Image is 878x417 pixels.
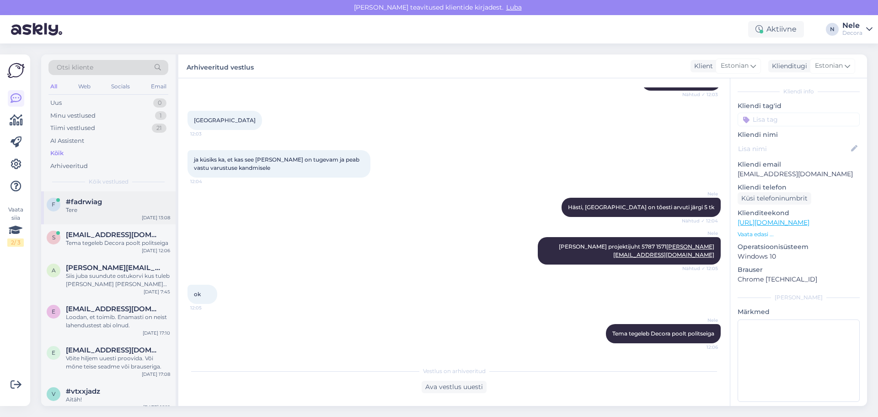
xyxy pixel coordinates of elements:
[66,231,161,239] span: sergo.kohal@tallinnlv.ee
[748,21,804,38] div: Aktiivne
[422,381,487,393] div: Ava vestlus uuesti
[57,63,93,72] span: Otsi kliente
[738,218,809,227] a: [URL][DOMAIN_NAME]
[842,22,862,29] div: Nele
[48,81,59,92] div: All
[66,239,170,247] div: Tema tegeleb Decora poolt politseiga
[503,3,525,11] span: Luba
[190,178,225,185] span: 12:04
[66,313,170,330] div: Loodan, et toimib. Enamasti on neist lahendustest abi olnud.
[52,308,55,315] span: e
[52,390,55,397] span: v
[66,264,161,272] span: andres@lahe.biz
[143,404,170,411] div: [DATE] 16:19
[738,169,860,179] p: [EMAIL_ADDRESS][DOMAIN_NAME]
[50,162,88,171] div: Arhiveeritud
[568,204,714,211] span: Hästi, [GEOGRAPHIC_DATA] on tõesti arvuti järgi 5 tk
[52,234,55,241] span: s
[7,206,24,247] div: Vaata siia
[682,265,718,272] span: Nähtud ✓ 12:05
[738,265,860,275] p: Brauser
[66,354,170,371] div: Võite hiljem uuesti proovida. Või mõne teise seadme või brauseriga.
[738,208,860,218] p: Klienditeekond
[684,230,718,237] span: Nele
[153,98,166,108] div: 0
[738,242,860,252] p: Operatsioonisüsteem
[691,61,713,71] div: Klient
[842,29,862,37] div: Decora
[684,190,718,197] span: Nele
[738,101,860,111] p: Kliendi tag'id
[738,307,860,317] p: Märkmed
[190,130,225,137] span: 12:03
[142,371,170,378] div: [DATE] 17:08
[89,178,128,186] span: Kõik vestlused
[52,201,55,208] span: f
[76,81,92,92] div: Web
[7,238,24,247] div: 2 / 3
[66,206,170,214] div: Tere
[721,61,749,71] span: Estonian
[738,293,860,302] div: [PERSON_NAME]
[684,317,718,324] span: Nele
[826,23,839,36] div: N
[66,346,161,354] span: eren.povel@gmail.com
[50,136,84,146] div: AI Assistent
[190,304,225,311] span: 12:05
[738,160,860,169] p: Kliendi email
[738,192,811,205] div: Küsi telefoninumbrit
[194,156,361,171] span: ja küsiks ka, et kas see [PERSON_NAME] on tugevam ja peab vastu varustuse kandmisele
[50,124,95,133] div: Tiimi vestlused
[187,60,254,72] label: Arhiveeritud vestlus
[66,305,161,313] span: eren.povel@gmail.com
[194,117,256,124] span: [GEOGRAPHIC_DATA]
[152,124,166,133] div: 21
[738,130,860,140] p: Kliendi nimi
[738,252,860,261] p: Windows 10
[50,111,96,120] div: Minu vestlused
[738,87,860,96] div: Kliendi info
[423,367,486,375] span: Vestlus on arhiveeritud
[66,272,170,288] div: Siis juba suundute ostukorvi kus tuleb [PERSON_NAME] [PERSON_NAME] meetodi osas ning [PERSON_NAME...
[194,291,201,298] span: ok
[842,22,873,37] a: NeleDecora
[66,395,170,404] div: Aitäh!
[52,267,56,274] span: a
[144,288,170,295] div: [DATE] 7:45
[143,330,170,336] div: [DATE] 17:10
[738,275,860,284] p: Chrome [TECHNICAL_ID]
[66,387,100,395] span: #vtxxjadz
[155,111,166,120] div: 1
[815,61,843,71] span: Estonian
[149,81,168,92] div: Email
[559,243,714,258] span: [PERSON_NAME] projektijuht 5787 1571
[684,344,718,351] span: 12:06
[52,349,55,356] span: e
[142,214,170,221] div: [DATE] 13:08
[738,230,860,238] p: Vaata edasi ...
[738,113,860,126] input: Lisa tag
[66,198,102,206] span: #fadrwiag
[738,183,860,192] p: Kliendi telefon
[682,91,718,98] span: Nähtud ✓ 12:03
[142,247,170,254] div: [DATE] 12:06
[50,149,64,158] div: Kõik
[7,62,25,79] img: Askly Logo
[50,98,62,108] div: Uus
[738,144,849,154] input: Lisa nimi
[109,81,132,92] div: Socials
[612,330,714,337] span: Tema tegeleb Decora poolt politseiga
[682,217,718,224] span: Nähtud ✓ 12:04
[768,61,807,71] div: Klienditugi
